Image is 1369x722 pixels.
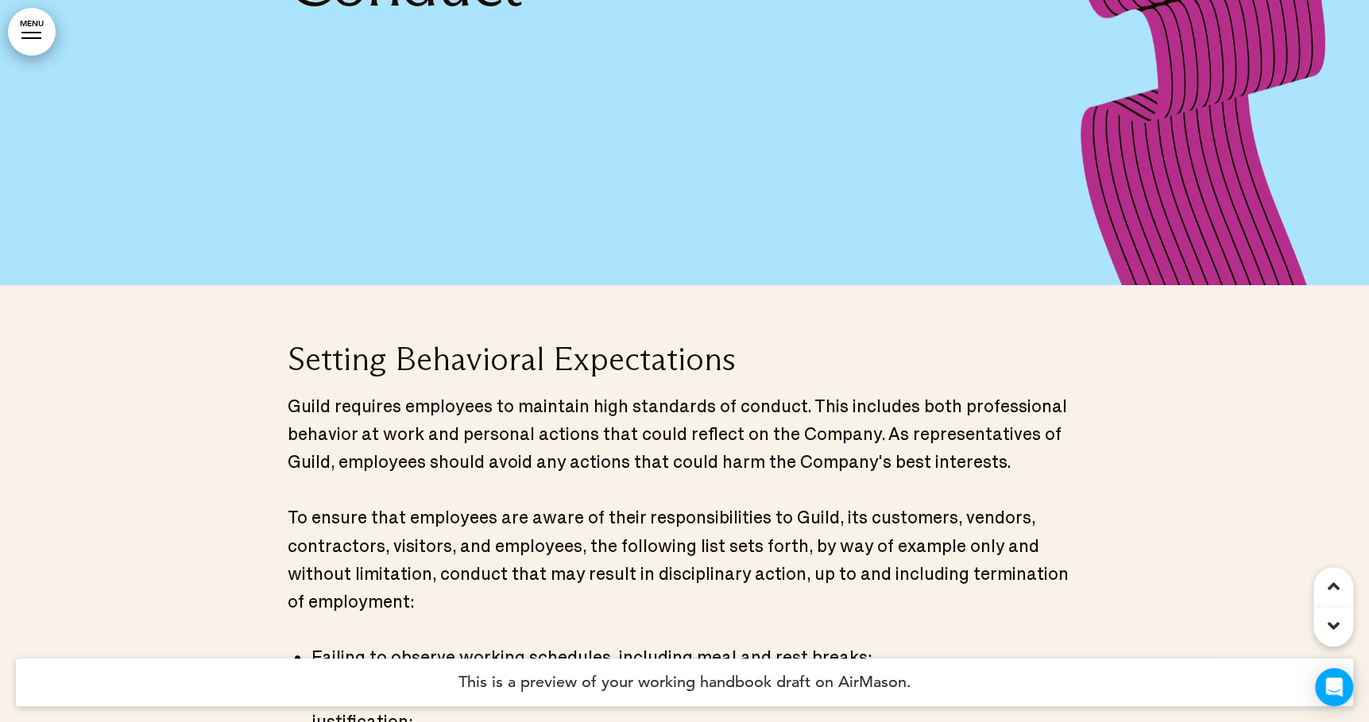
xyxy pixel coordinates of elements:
[288,393,1082,477] p: Guild requires employees to maintain high standards of conduct. This includes both professional b...
[16,658,1353,706] h4: This is a preview of your working handbook draft on AirMason.
[8,8,56,56] a: MENU
[288,345,1082,377] h2: Setting Behavioral Expectations
[1315,668,1353,706] div: Open Intercom Messenger
[288,504,1082,616] p: To ensure that employees are aware of their responsibilities to Guild, its customers, vendors, co...
[311,644,1082,672] li: Failing to observe working schedules, including meal and rest breaks;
